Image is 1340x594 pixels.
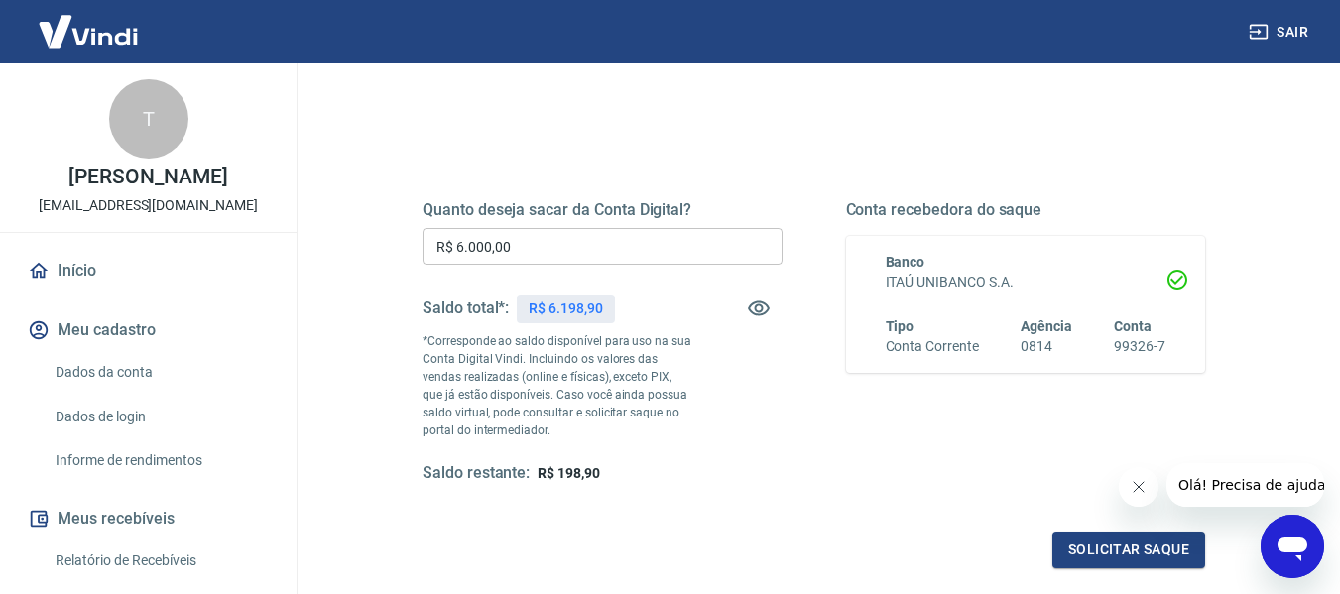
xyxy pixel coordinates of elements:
[846,200,1206,220] h5: Conta recebedora do saque
[48,352,273,393] a: Dados da conta
[48,440,273,481] a: Informe de rendimentos
[1021,318,1072,334] span: Agência
[48,540,273,581] a: Relatório de Recebíveis
[886,272,1166,293] h6: ITAÚ UNIBANCO S.A.
[1114,318,1152,334] span: Conta
[24,249,273,293] a: Início
[48,397,273,437] a: Dados de login
[423,298,509,318] h5: Saldo total*:
[538,465,600,481] span: R$ 198,90
[39,195,258,216] p: [EMAIL_ADDRESS][DOMAIN_NAME]
[68,167,227,187] p: [PERSON_NAME]
[109,79,188,159] div: T
[1119,467,1158,507] iframe: Fechar mensagem
[423,332,692,439] p: *Corresponde ao saldo disponível para uso na sua Conta Digital Vindi. Incluindo os valores das ve...
[529,298,602,319] p: R$ 6.198,90
[24,1,153,61] img: Vindi
[1261,515,1324,578] iframe: Botão para abrir a janela de mensagens
[1052,532,1205,568] button: Solicitar saque
[1166,463,1324,507] iframe: Mensagem da empresa
[1245,14,1316,51] button: Sair
[886,336,979,357] h6: Conta Corrente
[1021,336,1072,357] h6: 0814
[423,200,783,220] h5: Quanto deseja sacar da Conta Digital?
[12,14,167,30] span: Olá! Precisa de ajuda?
[24,308,273,352] button: Meu cadastro
[886,318,914,334] span: Tipo
[1114,336,1165,357] h6: 99326-7
[423,463,530,484] h5: Saldo restante:
[886,254,925,270] span: Banco
[24,497,273,540] button: Meus recebíveis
